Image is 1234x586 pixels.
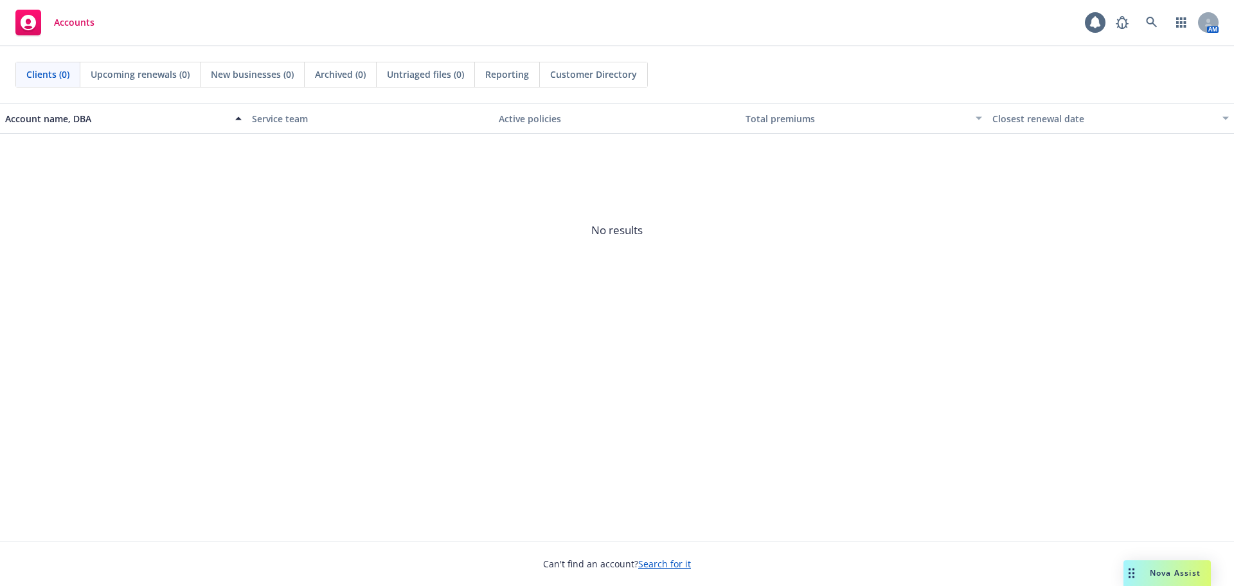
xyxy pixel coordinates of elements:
span: Archived (0) [315,68,366,81]
button: Total premiums [740,103,987,134]
span: Reporting [485,68,529,81]
span: Upcoming renewals (0) [91,68,190,81]
span: New businesses (0) [211,68,294,81]
span: Untriaged files (0) [387,68,464,81]
a: Switch app [1168,10,1194,35]
button: Closest renewal date [987,103,1234,134]
span: Accounts [54,17,94,28]
a: Accounts [10,5,100,41]
div: Account name, DBA [5,112,228,125]
div: Drag to move [1123,560,1140,586]
div: Total premiums [746,112,968,125]
span: Customer Directory [550,68,637,81]
a: Search [1139,10,1165,35]
div: Closest renewal date [992,112,1215,125]
div: Active policies [499,112,735,125]
div: Service team [252,112,488,125]
span: Can't find an account? [543,557,691,571]
button: Service team [247,103,494,134]
a: Search for it [638,558,691,570]
button: Nova Assist [1123,560,1211,586]
a: Report a Bug [1109,10,1135,35]
span: Nova Assist [1150,567,1201,578]
button: Active policies [494,103,740,134]
span: Clients (0) [26,68,69,81]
